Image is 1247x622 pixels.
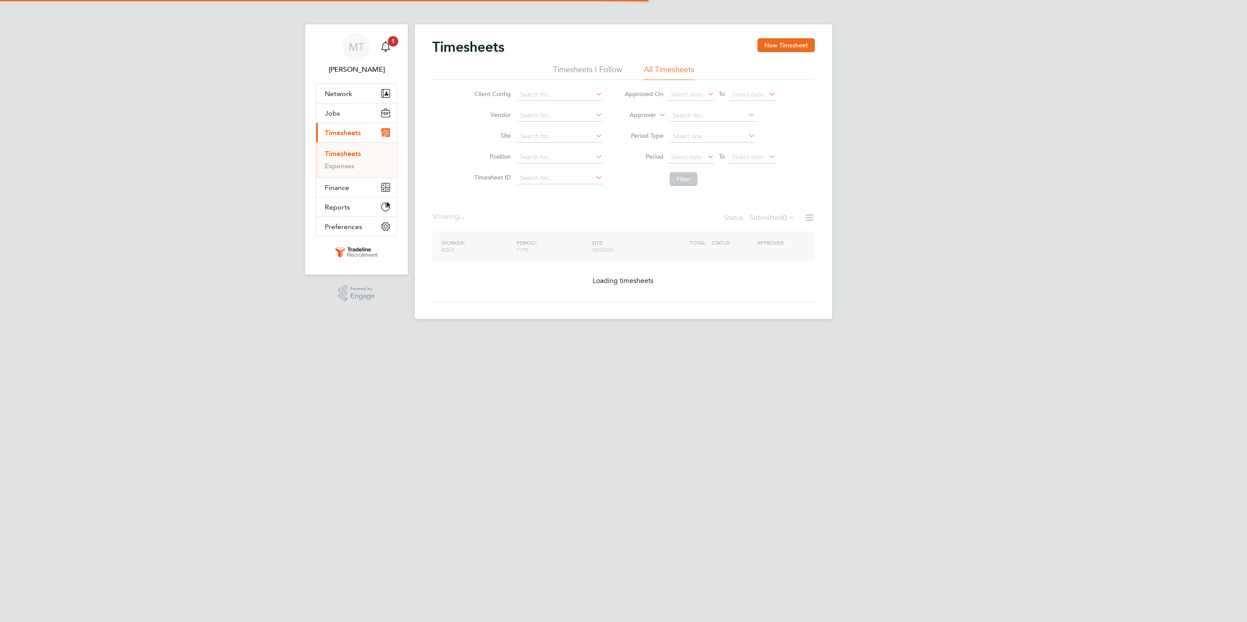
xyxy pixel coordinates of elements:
span: To [716,88,727,100]
nav: Main navigation [305,24,408,275]
button: Reports [316,197,397,216]
span: MT [349,41,364,53]
button: Finance [316,178,397,197]
span: Engage [350,293,375,300]
label: Position [472,153,511,160]
label: Period Type [624,132,664,140]
a: Timesheets [325,150,361,158]
span: Select date [732,153,764,161]
button: Preferences [316,217,397,236]
span: Timesheets [325,129,361,137]
button: Jobs [316,103,397,123]
input: Search for... [517,130,603,143]
label: Period [624,153,664,160]
h2: Timesheets [432,38,504,56]
button: Filter [670,172,697,186]
a: 1 [377,33,394,61]
button: Network [316,84,397,103]
label: Client Config [472,90,511,98]
li: All Timesheets [644,64,694,80]
input: Search for... [517,172,603,184]
input: Select one [670,130,755,143]
span: 0 [783,213,787,222]
a: Expenses [325,162,354,170]
input: Search for... [517,110,603,122]
div: Showing [432,212,466,221]
label: Site [472,132,511,140]
label: Approver [617,111,656,120]
li: Timesheets I Follow [553,64,622,80]
button: New Timesheet [757,38,815,52]
input: Search for... [517,89,603,101]
label: Vendor [472,111,511,119]
label: Submitted [750,213,796,222]
span: ... [459,212,464,221]
span: Jobs [325,109,340,117]
span: Marina Takkou [316,64,397,75]
button: Timesheets [316,123,397,142]
span: Preferences [325,223,362,231]
a: MT[PERSON_NAME] [316,33,397,75]
label: Timesheet ID [472,173,511,181]
label: Approved On [624,90,664,98]
span: Select date [732,90,764,98]
span: 1 [388,36,398,47]
span: Network [325,90,352,98]
div: Timesheets [316,142,397,177]
img: tradelinerecruitment-logo-retina.png [334,245,379,259]
div: Status [724,212,797,224]
input: Search for... [517,151,603,163]
a: Powered byEngage [338,285,375,302]
span: Select date [671,153,702,161]
a: Go to home page [316,245,397,259]
span: Reports [325,203,350,211]
span: Powered by [350,285,375,293]
span: Finance [325,183,349,192]
span: To [716,151,727,162]
span: Select date [671,90,702,98]
input: Search for... [670,110,755,122]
